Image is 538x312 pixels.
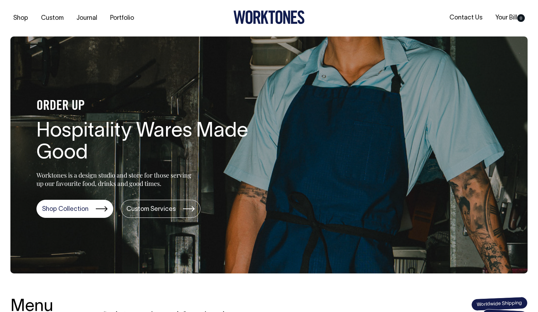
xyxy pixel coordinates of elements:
span: 0 [517,14,525,22]
a: Custom Services [121,200,200,218]
a: Custom [38,13,66,24]
a: Journal [74,13,100,24]
span: Worldwide Shipping [471,296,528,311]
a: Shop [10,13,31,24]
h1: Hospitality Wares Made Good [36,121,259,165]
p: Worktones is a design studio and store for those serving up our favourite food, drinks and good t... [36,171,194,188]
a: Shop Collection [36,200,113,218]
a: Contact Us [447,12,485,24]
a: Your Bill0 [493,12,528,24]
h4: ORDER UP [36,99,259,114]
a: Portfolio [107,13,137,24]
